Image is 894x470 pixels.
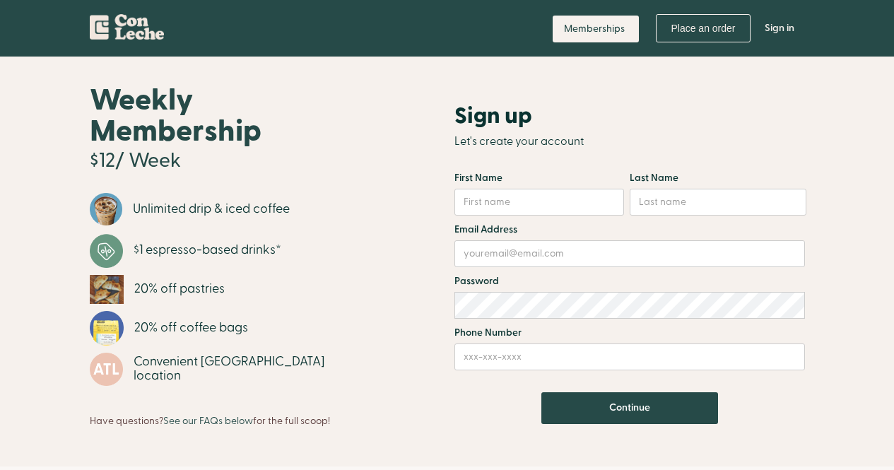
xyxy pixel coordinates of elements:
[454,189,624,216] input: First name
[454,171,805,424] form: Email Form
[454,223,805,237] label: Email Address
[163,414,253,428] a: See our FAQs below
[454,326,805,340] label: Phone Number
[90,151,181,172] h3: $12/ Week
[454,274,805,288] label: Password
[134,243,281,257] div: $1 espresso-based drinks*
[454,240,805,267] input: youremail@email.com
[90,409,330,428] div: Have questions? for the full scoop!
[134,355,355,383] div: Convenient [GEOGRAPHIC_DATA] location
[134,321,248,335] div: 20% off coffee bags
[541,392,718,424] input: Continue
[454,126,805,157] h1: Let's create your account
[630,171,778,185] label: Last Name
[630,189,806,216] input: Last name
[133,202,290,216] div: Unlimited drip & iced coffee
[134,282,225,296] div: 20% off pastries
[90,7,164,45] a: home
[754,7,805,49] a: Sign in
[454,171,630,185] label: First Name
[553,16,639,42] a: Memberships
[90,85,355,147] h1: Weekly Membership
[656,14,750,42] a: Place an order
[454,343,805,370] input: xxx-xxx-xxxx
[454,103,532,129] h2: Sign up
